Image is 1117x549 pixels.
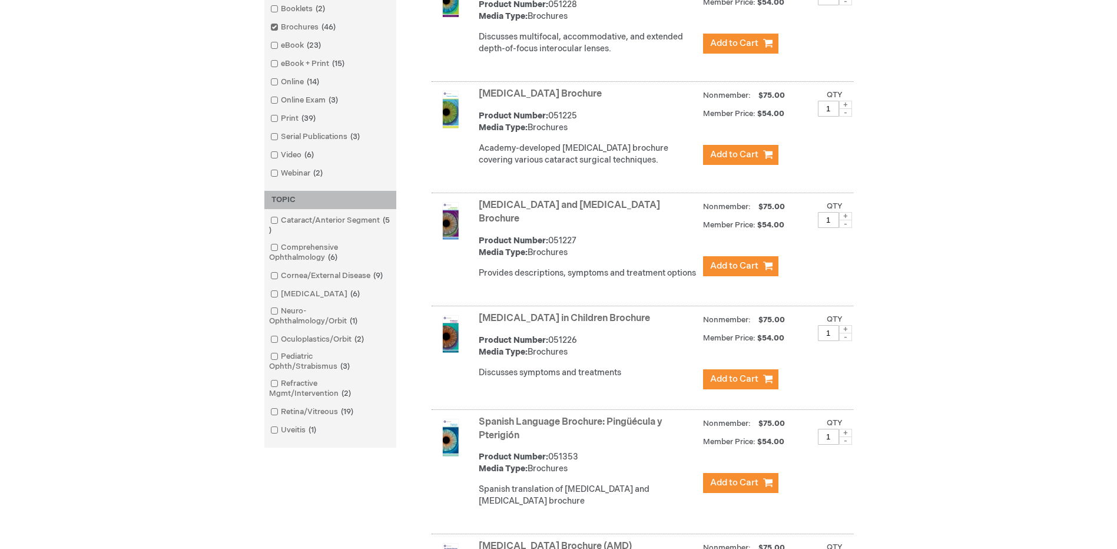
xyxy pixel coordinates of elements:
img: Spanish Language Brochure: Pingüécula y Pterigión [432,419,469,457]
span: 2 [313,4,328,14]
label: Qty [827,90,843,100]
strong: Nonmember: [703,313,751,328]
span: 3 [347,132,363,141]
a: Retina/Vitreous19 [267,406,358,418]
button: Add to Cart [703,473,778,493]
a: eBook23 [267,40,326,51]
div: Spanish translation of [MEDICAL_DATA] and [MEDICAL_DATA] brochure [479,484,697,507]
a: Brochures46 [267,22,340,33]
div: Discusses multifocal, accommodative, and extended depth-of-focus interocular lenses. [479,31,697,55]
strong: Product Number: [479,111,548,121]
strong: Media Type: [479,11,528,21]
strong: Product Number: [479,236,548,246]
span: Add to Cart [710,149,758,160]
strong: Nonmember: [703,88,751,103]
input: Qty [818,429,839,445]
span: $75.00 [757,315,787,325]
a: Print39 [267,113,320,124]
span: 14 [304,77,322,87]
input: Qty [818,212,839,228]
div: 051225 Brochures [479,110,697,134]
span: 9 [370,271,386,280]
a: Refractive Mgmt/Intervention2 [267,378,393,399]
span: $75.00 [757,419,787,428]
img: Strabismus in Children Brochure [432,315,469,353]
span: 1 [347,316,360,326]
span: 6 [325,253,340,262]
a: Video6 [267,150,319,161]
label: Qty [827,315,843,324]
span: 2 [310,168,326,178]
span: $54.00 [757,109,786,118]
a: Online Exam3 [267,95,343,106]
span: 6 [347,289,363,299]
a: eBook + Print15 [267,58,349,70]
span: 3 [337,362,353,371]
div: TOPIC [264,191,396,209]
span: $54.00 [757,333,786,343]
span: 3 [326,95,341,105]
a: Online14 [267,77,324,88]
a: Spanish Language Brochure: Pingüécula y Pterigión [479,416,662,441]
img: Pinguecula and Pterygium Brochure [432,202,469,240]
strong: Member Price: [703,333,755,343]
div: 051353 Brochures [479,451,697,475]
span: $75.00 [757,202,787,211]
strong: Media Type: [479,347,528,357]
span: 23 [304,41,324,50]
a: Neuro-Ophthalmology/Orbit1 [267,306,393,327]
div: Discusses symptoms and treatments [479,367,697,379]
strong: Nonmember: [703,416,751,431]
button: Add to Cart [703,145,778,165]
span: 19 [338,407,356,416]
a: [MEDICAL_DATA] Brochure [479,88,602,100]
a: [MEDICAL_DATA] in Children Brochure [479,313,650,324]
strong: Member Price: [703,109,755,118]
div: 051226 Brochures [479,335,697,358]
strong: Product Number: [479,335,548,345]
a: Serial Publications3 [267,131,364,143]
a: Comprehensive Ophthalmology6 [267,242,393,263]
a: Webinar2 [267,168,327,179]
img: Cataract Surgery Brochure [432,91,469,128]
a: Cataract/Anterior Segment5 [267,215,393,236]
a: Uveitis1 [267,425,321,436]
span: 46 [319,22,339,32]
span: Add to Cart [710,260,758,272]
span: $75.00 [757,91,787,100]
span: Add to Cart [710,373,758,385]
strong: Product Number: [479,452,548,462]
strong: Nonmember: [703,200,751,214]
a: Pediatric Ophth/Strabismus3 [267,351,393,372]
label: Qty [827,418,843,428]
span: 2 [352,335,367,344]
span: 1 [306,425,319,435]
strong: Member Price: [703,220,755,230]
strong: Media Type: [479,123,528,133]
span: 39 [299,114,319,123]
a: [MEDICAL_DATA] and [MEDICAL_DATA] Brochure [479,200,660,224]
div: 051227 Brochures [479,235,697,259]
strong: Member Price: [703,437,755,447]
span: Add to Cart [710,38,758,49]
a: Cornea/External Disease9 [267,270,387,282]
span: $54.00 [757,437,786,447]
span: Add to Cart [710,477,758,488]
div: Academy-developed [MEDICAL_DATA] brochure covering various cataract surgical techniques. [479,143,697,166]
span: 2 [339,389,354,398]
input: Qty [818,325,839,341]
span: 15 [329,59,347,68]
strong: Media Type: [479,247,528,257]
div: Provides descriptions, symptoms and treatment options [479,267,697,279]
a: Oculoplastics/Orbit2 [267,334,369,345]
span: 6 [301,150,317,160]
strong: Media Type: [479,464,528,474]
button: Add to Cart [703,34,778,54]
span: 5 [269,216,390,235]
button: Add to Cart [703,256,778,276]
label: Qty [827,201,843,211]
button: Add to Cart [703,369,778,389]
a: Booklets2 [267,4,330,15]
a: [MEDICAL_DATA]6 [267,289,364,300]
span: $54.00 [757,220,786,230]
